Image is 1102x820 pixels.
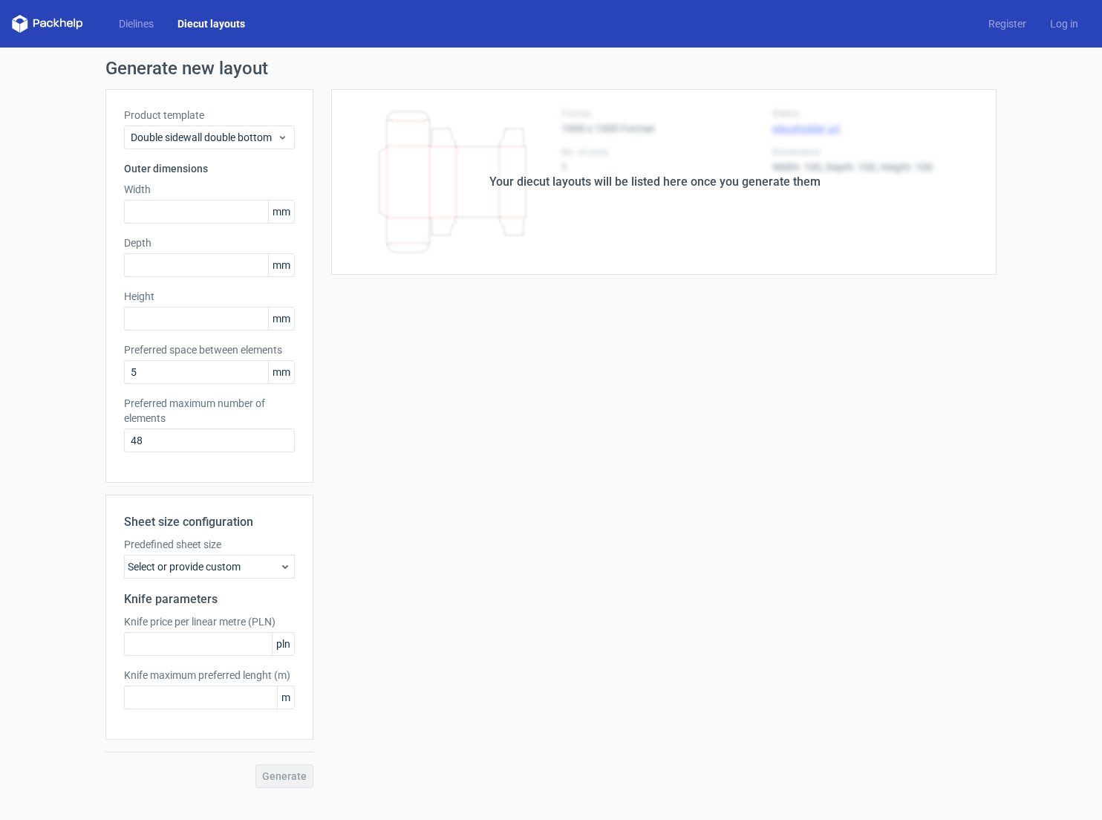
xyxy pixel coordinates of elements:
[124,235,295,250] label: Depth
[268,307,294,330] span: mm
[268,254,294,276] span: mm
[124,396,295,426] label: Preferred maximum number of elements
[977,16,1038,31] a: Register
[124,555,295,579] div: Select or provide custom
[124,537,295,552] label: Predefined sheet size
[131,130,277,145] span: Double sidewall double bottom
[268,201,294,223] span: mm
[124,289,295,304] label: Height
[124,668,295,683] label: Knife maximum preferred lenght (m)
[268,361,294,383] span: mm
[124,108,295,123] label: Product template
[124,161,295,176] h3: Outer dimensions
[124,590,295,608] h2: Knife parameters
[277,686,294,709] span: m
[107,16,166,31] a: Dielines
[1038,16,1090,31] a: Log in
[124,614,295,629] label: Knife price per linear metre (PLN)
[105,59,997,77] h1: Generate new layout
[124,182,295,197] label: Width
[272,633,294,655] span: pln
[124,513,295,531] h2: Sheet size configuration
[124,342,295,357] label: Preferred space between elements
[166,16,257,31] a: Diecut layouts
[489,173,821,191] div: Your diecut layouts will be listed here once you generate them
